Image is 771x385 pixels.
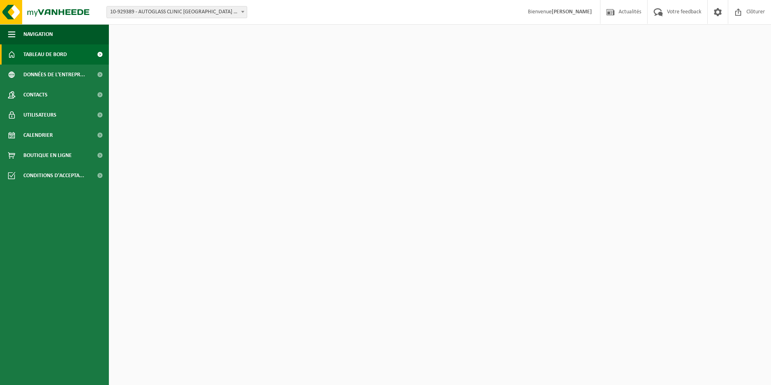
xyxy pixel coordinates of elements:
[23,44,67,65] span: Tableau de bord
[106,6,247,18] span: 10-929389 - AUTOGLASS CLINIC TOURNAI - MARQUAIN
[23,165,84,186] span: Conditions d'accepta...
[23,145,72,165] span: Boutique en ligne
[552,9,592,15] strong: [PERSON_NAME]
[107,6,247,18] span: 10-929389 - AUTOGLASS CLINIC TOURNAI - MARQUAIN
[23,105,56,125] span: Utilisateurs
[23,24,53,44] span: Navigation
[23,125,53,145] span: Calendrier
[23,85,48,105] span: Contacts
[23,65,85,85] span: Données de l'entrepr...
